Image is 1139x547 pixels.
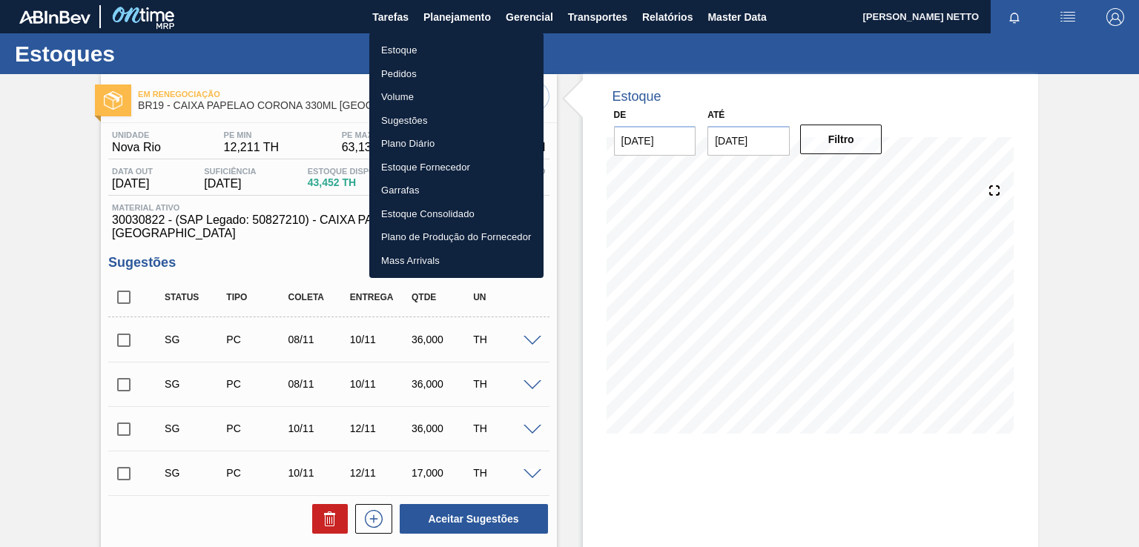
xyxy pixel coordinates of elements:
[369,39,544,62] a: Estoque
[369,85,544,109] a: Volume
[369,132,544,156] a: Plano Diário
[369,249,544,273] a: Mass Arrivals
[369,225,544,249] a: Plano de Produção do Fornecedor
[369,179,544,202] a: Garrafas
[369,109,544,133] a: Sugestões
[369,202,544,226] a: Estoque Consolidado
[369,62,544,86] a: Pedidos
[369,156,544,179] a: Estoque Fornecedor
